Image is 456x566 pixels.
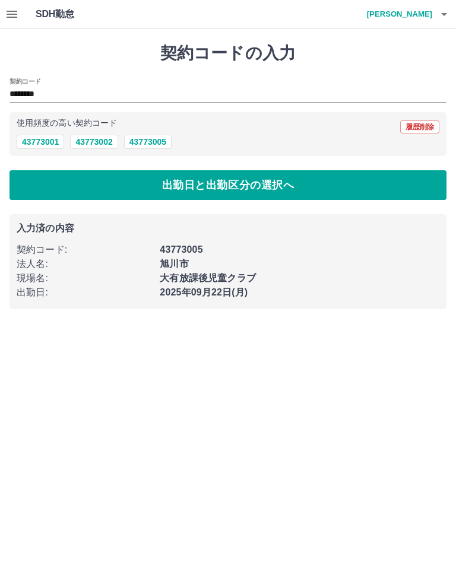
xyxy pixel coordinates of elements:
[9,170,446,200] button: 出勤日と出勤区分の選択へ
[160,287,248,297] b: 2025年09月22日(月)
[17,285,153,300] p: 出勤日 :
[17,257,153,271] p: 法人名 :
[9,43,446,63] h1: 契約コードの入力
[160,259,188,269] b: 旭川市
[17,119,117,128] p: 使用頻度の高い契約コード
[17,271,153,285] p: 現場名 :
[17,224,439,233] p: 入力済の内容
[160,244,202,255] b: 43773005
[70,135,118,149] button: 43773002
[124,135,172,149] button: 43773005
[17,243,153,257] p: 契約コード :
[17,135,64,149] button: 43773001
[160,273,256,283] b: 大有放課後児童クラブ
[9,77,41,86] h2: 契約コード
[400,120,439,133] button: 履歴削除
